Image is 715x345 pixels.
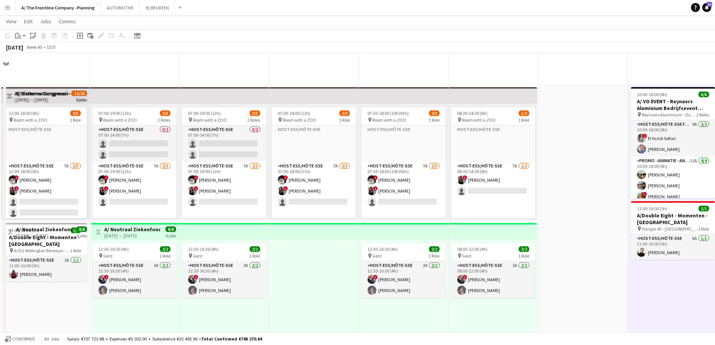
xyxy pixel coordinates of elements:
[40,18,51,25] span: Jobs
[429,253,440,259] span: 1 Role
[166,226,176,232] span: 8/8
[249,253,260,259] span: 1 Role
[103,117,137,123] span: Room with a ZOO
[283,117,316,123] span: Room with a ZOO
[188,246,218,252] span: 12:30-16:30 (4h)
[372,117,406,123] span: Room with a ZOO
[193,253,202,259] span: Gent
[92,261,176,298] app-card-role: Host-ess/Hôte-sse2A2/212:30-16:30 (4h)![PERSON_NAME][PERSON_NAME]
[182,162,266,231] app-card-role: Host-ess/Hôte-sse7A2/307:00-19:00 (12h)![PERSON_NAME]![PERSON_NAME]
[631,87,715,198] app-job-card: 10:00-18:00 (8h)6/6A/ VO EVENT - Reynaers Aluminium Bedrijfsevent (02+03+05/10) Reynaers Aluminiu...
[101,0,140,15] button: AUTOMOTIVE
[451,162,535,231] app-card-role: Host-ess/Hôte-sse7A1/208:30-14:30 (6h)![PERSON_NAME]
[373,275,378,279] span: !
[361,162,446,231] app-card-role: Host-ess/Hôte-sse7A2/307:30-18:00 (10h30m)![PERSON_NAME]![PERSON_NAME]
[92,107,176,218] app-job-card: 07:00-19:00 (12h)2/5 Room with a ZOO2 RolesHost-ess/Hôte-sse0/207:00-14:00 (7h) Host-ess/Hôte-sse...
[14,117,47,123] span: Room with a ZOO
[367,246,398,252] span: 12:30-16:30 (4h)
[283,175,288,180] span: !
[373,186,378,191] span: !
[339,110,350,116] span: 2/3
[59,18,76,25] span: Comms
[278,110,310,116] span: 07:00-18:00 (11h)
[182,107,266,218] app-job-card: 07:00-19:00 (12h)2/5 Room with a ZOO2 RolesHost-ess/Hôte-sse0/207:00-14:00 (7h) Host-ess/Hôte-sse...
[519,110,529,116] span: 1/2
[631,98,715,111] h3: A/ VO EVENT - Reynaers Aluminium Bedrijfsevent (02+03+05/10)
[451,107,535,218] app-job-card: 08:30-14:30 (6h)1/2 Room with a ZOO1 RoleHost-ess/Hôte-sseHost-ess/Hôte-sse7A1/208:30-14:30 (6h)!...
[104,186,108,191] span: !
[188,110,221,116] span: 07:00-19:00 (12h)
[14,175,19,180] span: !
[361,261,446,298] app-card-role: Host-ess/Hôte-sse2A2/212:30-16:30 (4h)![PERSON_NAME][PERSON_NAME]
[12,336,35,342] span: Confirmed
[696,112,709,118] span: 2 Roles
[642,112,696,118] span: Reynaers Aluminium - Duffel
[637,206,667,211] span: 11:00-16:00 (5h)
[43,336,61,342] span: All jobs
[16,97,72,102] div: [DATE] → [DATE]
[72,90,87,96] span: 11/23
[339,117,350,123] span: 1 Role
[104,175,108,180] span: !
[6,18,17,25] span: View
[429,246,440,252] span: 2/2
[631,120,715,157] app-card-role: Host-ess/Hôte-sse Fotobooth9A2/210:00-18:00 (8h)!El Yazidi Sofian[PERSON_NAME]
[3,162,87,231] app-card-role: Host-ess/Hôte-sse7A2/512:00-18:00 (6h)![PERSON_NAME]![PERSON_NAME]
[462,253,471,259] span: Gent
[25,44,44,50] span: Week 40
[457,246,488,252] span: 08:00-12:00 (4h)
[70,110,81,116] span: 2/5
[518,117,529,123] span: 1 Role
[637,92,667,97] span: 10:00-18:00 (8h)
[16,226,72,233] h3: A/ Neutraal Ziekenfonds Vlaanderen (NZVL) - [GEOGRAPHIC_DATA] - 29-30/09+02-03/10
[3,223,87,282] app-job-card: 11:00-16:00 (5h)1/1A/Double Eight - Momenten - [GEOGRAPHIC_DATA] ACEG Wellington Renbaan - [GEOGR...
[707,2,712,7] span: 13
[92,125,176,162] app-card-role: Host-ess/Hôte-sse0/207:00-14:00 (7h)
[104,233,160,238] div: [DATE] → [DATE]
[642,226,698,232] span: Hangar 43 - [GEOGRAPHIC_DATA]
[631,157,715,215] app-card-role: Promo - Animatie - Animation11A4/410:00-18:00 (8h)[PERSON_NAME][PERSON_NAME]![PERSON_NAME]
[182,243,266,298] app-job-card: 12:30-16:30 (4h)2/2 Gent1 RoleHost-ess/Hôte-sse2A2/212:30-16:30 (4h)![PERSON_NAME][PERSON_NAME]
[16,233,72,238] div: [DATE] → [DATE]
[56,17,79,26] a: Comms
[140,0,175,15] button: B/ BEURZEN
[182,125,266,162] app-card-role: Host-ess/Hôte-sse0/207:00-14:00 (7h)
[21,17,36,26] a: Edit
[104,275,108,279] span: !
[451,261,535,298] app-card-role: Host-ess/Hôte-sse2A2/208:00-12:00 (4h)![PERSON_NAME][PERSON_NAME]
[3,125,87,162] app-card-role-placeholder: Host-ess/Hôte-sse
[92,243,176,298] app-job-card: 12:30-16:30 (4h)2/2 Gent1 RoleHost-ess/Hôte-sse2A2/212:30-16:30 (4h)![PERSON_NAME][PERSON_NAME]
[24,18,33,25] span: Edit
[631,201,715,260] app-job-card: 11:00-16:00 (5h)1/1A/Double Eight - Momenten - [GEOGRAPHIC_DATA] Hangar 43 - [GEOGRAPHIC_DATA]1 R...
[373,175,378,180] span: !
[250,246,260,252] span: 2/2
[194,275,198,279] span: !
[643,134,647,138] span: !
[70,117,81,123] span: 1 Role
[160,110,170,116] span: 2/5
[361,125,446,162] app-card-role-placeholder: Host-ess/Hôte-sse
[361,243,446,298] div: 12:30-16:30 (4h)2/2 Gent1 RoleHost-ess/Hôte-sse2A2/212:30-16:30 (4h)![PERSON_NAME][PERSON_NAME]
[14,248,70,253] span: ACEG Wellington Renbaan - [GEOGRAPHIC_DATA]
[104,226,160,233] h3: A/ Neutraal Ziekenfonds Vlaanderen (NZVL) - [GEOGRAPHIC_DATA] - 29-30/09+02-03/10
[4,335,36,343] button: Confirmed
[158,117,170,123] span: 2 Roles
[631,212,715,226] h3: A/Double Eight - Momenten - [GEOGRAPHIC_DATA]
[103,253,113,259] span: Gent
[451,243,535,298] app-job-card: 08:00-12:00 (4h)2/2 Gent1 RoleHost-ess/Hôte-sse2A2/208:00-12:00 (4h)![PERSON_NAME][PERSON_NAME]
[429,110,440,116] span: 2/3
[372,253,382,259] span: Gent
[3,107,87,218] app-job-card: 12:00-18:00 (6h)2/5 Room with a ZOO1 RoleHost-ess/Hôte-sseHost-ess/Hôte-sse7A2/512:00-18:00 (6h)!...
[463,275,467,279] span: !
[698,226,709,232] span: 1 Role
[272,107,356,218] app-job-card: 07:00-18:00 (11h)2/3 Room with a ZOO1 RoleHost-ess/Hôte-sseHost-ess/Hôte-sse7A2/307:00-18:00 (11h...
[463,175,467,180] span: !
[9,110,39,116] span: 12:00-18:00 (6h)
[451,125,535,162] app-card-role-placeholder: Host-ess/Hôte-sse
[462,117,496,123] span: Room with a ZOO
[16,90,72,97] h3: A/ Sistema Congressi - Congres RADECS 2025 - [GEOGRAPHIC_DATA] (Room with a Zoo) - 28/09 tem 03/10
